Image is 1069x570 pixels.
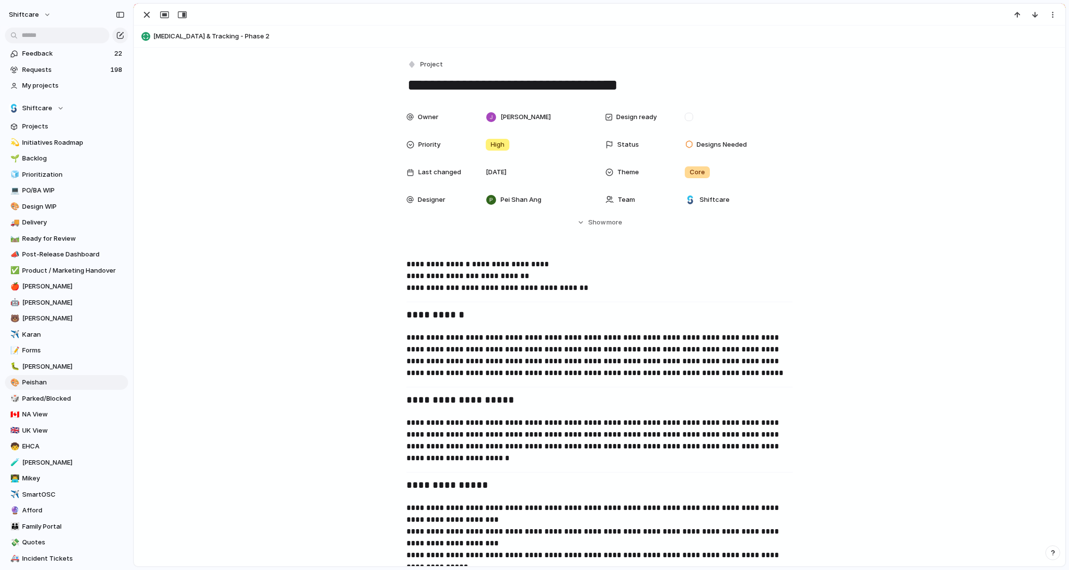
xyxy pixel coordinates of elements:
[10,393,17,404] div: 🎲
[9,250,19,259] button: 📣
[10,489,17,500] div: ✈️
[697,140,747,150] span: Designs Needed
[10,473,17,484] div: 👨‍💻
[618,195,635,205] span: Team
[418,195,445,205] span: Designer
[5,263,128,278] a: ✅Product / Marketing Handover
[9,186,19,195] button: 💻
[9,538,19,547] button: 💸
[5,359,128,374] a: 🐛[PERSON_NAME]
[138,29,1061,44] button: [MEDICAL_DATA] & Tracking - Phase 2
[22,250,125,259] span: Post-Release Dashboard
[22,266,125,276] span: Product / Marketing Handover
[5,183,128,198] a: 💻PO/BA WIP
[5,231,128,246] a: 🛤️Ready for Review
[5,487,128,502] a: ✈️SmartOSC
[5,295,128,310] a: 🤖[PERSON_NAME]
[5,101,128,116] button: Shiftcare
[9,554,19,564] button: 🚑
[22,346,125,355] span: Forms
[10,329,17,340] div: ✈️
[5,247,128,262] a: 📣Post-Release Dashboard
[9,314,19,323] button: 🐻
[5,151,128,166] a: 🌱Backlog
[9,410,19,419] button: 🇨🇦
[5,503,128,518] a: 🔮Afford
[5,167,128,182] a: 🧊Prioritization
[588,218,606,227] span: Show
[418,167,461,177] span: Last changed
[153,32,1061,41] span: [MEDICAL_DATA] & Tracking - Phase 2
[5,327,128,342] a: ✈️Karan
[9,138,19,148] button: 💫
[5,455,128,470] a: 🧪[PERSON_NAME]
[5,215,128,230] a: 🚚Delivery
[10,441,17,452] div: 🧒
[110,65,124,75] span: 198
[10,537,17,548] div: 💸
[10,249,17,260] div: 📣
[22,506,125,515] span: Afford
[5,311,128,326] a: 🐻[PERSON_NAME]
[10,409,17,420] div: 🇨🇦
[10,281,17,292] div: 🍎
[9,458,19,468] button: 🧪
[114,49,124,59] span: 22
[9,282,19,291] button: 🍎
[22,234,125,244] span: Ready for Review
[5,119,128,134] a: Projects
[10,153,17,164] div: 🌱
[22,49,111,59] span: Feedback
[9,170,19,180] button: 🧊
[5,439,128,454] a: 🧒EHCA
[10,553,17,564] div: 🚑
[690,167,705,177] span: Core
[501,195,541,205] span: Pei Shan Ang
[5,551,128,566] a: 🚑Incident Tickets
[617,140,639,150] span: Status
[5,407,128,422] a: 🇨🇦NA View
[10,521,17,532] div: 👪
[22,458,125,468] span: [PERSON_NAME]
[5,343,128,358] a: 📝Forms
[22,218,125,227] span: Delivery
[405,58,446,72] button: Project
[10,345,17,356] div: 📝
[9,298,19,308] button: 🤖
[9,362,19,372] button: 🐛
[4,7,56,23] button: shiftcare
[22,202,125,212] span: Design WIP
[22,394,125,404] span: Parked/Blocked
[5,199,128,214] a: 🎨Design WIP
[22,122,125,131] span: Projects
[10,137,17,148] div: 💫
[22,554,125,564] span: Incident Tickets
[5,471,128,486] a: 👨‍💻Mikey
[22,138,125,148] span: Initiatives Roadmap
[10,457,17,468] div: 🧪
[5,391,128,406] a: 🎲Parked/Blocked
[10,265,17,276] div: ✅
[617,167,639,177] span: Theme
[9,522,19,532] button: 👪
[5,535,128,550] div: 💸Quotes
[22,314,125,323] span: [PERSON_NAME]
[5,375,128,390] div: 🎨Peishan
[9,154,19,163] button: 🌱
[22,282,125,291] span: [PERSON_NAME]
[5,519,128,534] div: 👪Family Portal
[5,135,128,150] div: 💫Initiatives Roadmap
